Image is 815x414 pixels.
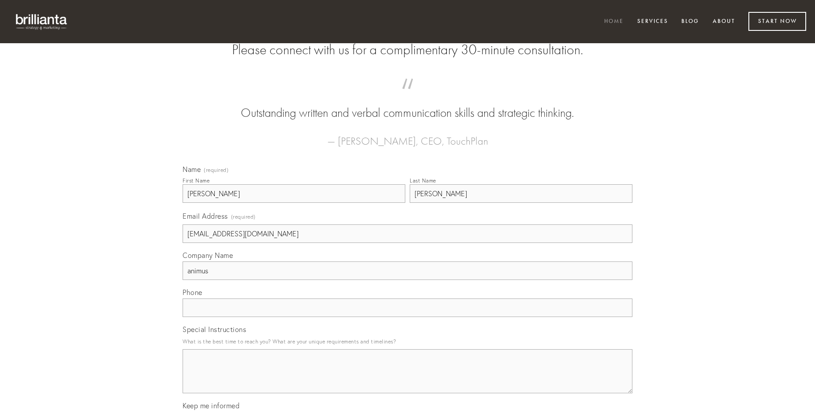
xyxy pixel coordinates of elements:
[197,87,618,122] blockquote: Outstanding written and verbal communication skills and strategic thinking.
[676,15,705,29] a: Blog
[410,177,436,184] div: Last Name
[183,165,201,174] span: Name
[632,15,674,29] a: Services
[183,251,233,260] span: Company Name
[183,212,228,220] span: Email Address
[598,15,629,29] a: Home
[183,177,209,184] div: First Name
[748,12,806,31] a: Start Now
[9,9,75,34] img: brillianta - research, strategy, marketing
[707,15,741,29] a: About
[183,336,632,347] p: What is the best time to reach you? What are your unique requirements and timelines?
[183,325,246,334] span: Special Instructions
[197,122,618,150] figcaption: — [PERSON_NAME], CEO, TouchPlan
[183,288,202,297] span: Phone
[183,41,632,58] h2: Please connect with us for a complimentary 30-minute consultation.
[197,87,618,104] span: “
[231,211,256,223] span: (required)
[204,168,228,173] span: (required)
[183,401,239,410] span: Keep me informed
